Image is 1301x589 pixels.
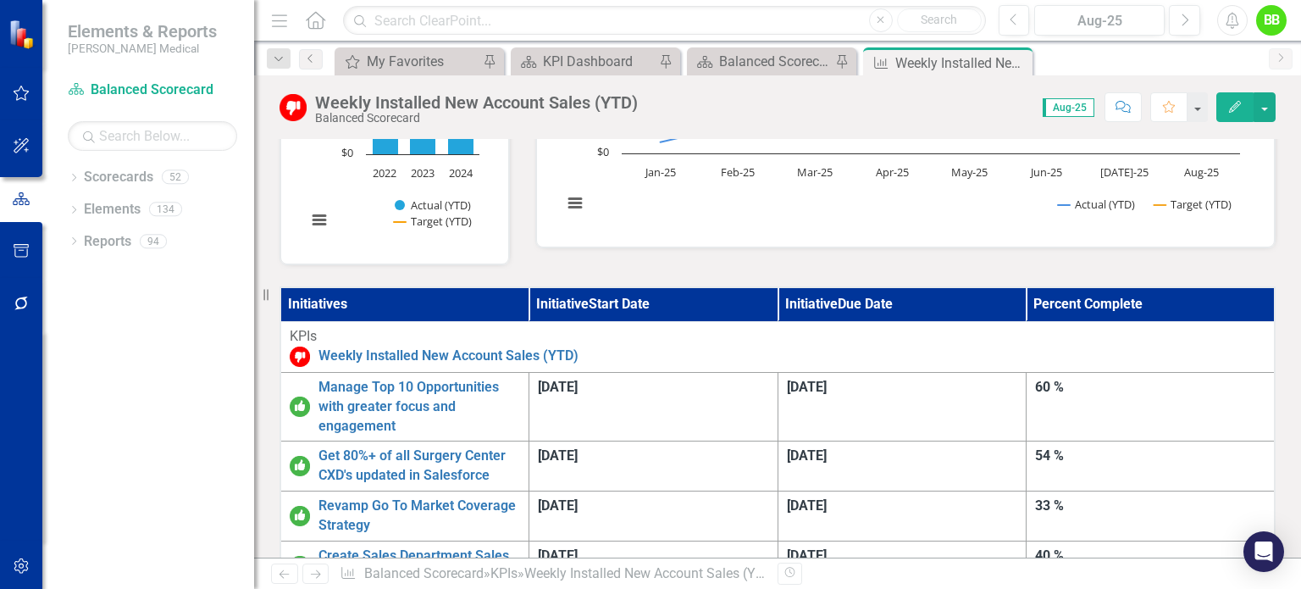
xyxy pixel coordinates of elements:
[529,442,778,492] td: Double-Click to Edit
[875,164,908,180] text: Apr-25
[490,565,518,581] a: KPIs
[1035,378,1265,397] div: 60 %
[7,18,39,50] img: ClearPoint Strategy
[778,492,1027,542] td: Double-Click to Edit
[318,497,520,536] a: Revamp Go To Market Coverage Strategy
[1256,5,1287,36] button: BB
[68,21,217,42] span: Elements & Reports
[1040,11,1159,31] div: Aug-25
[524,565,778,581] div: Weekly Installed New Account Sales (YTD)
[162,170,189,185] div: 52
[897,8,982,32] button: Search
[364,565,484,581] a: Balanced Scorecard
[895,53,1028,74] div: Weekly Installed New Account Sales (YTD)
[597,144,609,159] text: $0
[280,372,529,442] td: Double-Click to Edit Right Click for Context Menu
[1027,372,1276,442] td: Double-Click to Edit
[719,51,831,72] div: Balanced Scorecard Welcome Page
[68,42,217,55] small: [PERSON_NAME] Medical
[280,94,307,121] img: Below Target
[1099,164,1148,180] text: [DATE]-25
[340,564,765,584] div: » »
[787,379,827,395] span: [DATE]
[290,327,1265,347] div: KPIs
[1035,447,1265,466] div: 54 %
[290,397,310,417] img: On or Above Target
[778,372,1027,442] td: Double-Click to Edit
[367,51,479,72] div: My Favorites
[290,506,310,526] img: On or Above Target
[787,447,827,464] span: [DATE]
[951,164,988,180] text: May-25
[787,547,827,564] span: [DATE]
[538,379,578,395] span: [DATE]
[1243,531,1284,572] div: Open Intercom Messenger
[411,165,435,181] text: 2023
[280,442,529,492] td: Double-Click to Edit Right Click for Context Menu
[529,372,778,442] td: Double-Click to Edit
[1058,197,1136,212] button: Show Actual (YTD)
[1183,164,1218,180] text: Aug-25
[343,6,985,36] input: Search ClearPoint...
[921,13,957,26] span: Search
[778,442,1027,492] td: Double-Click to Edit
[787,497,827,514] span: [DATE]
[318,347,1265,366] a: Weekly Installed New Account Sales (YTD)
[315,112,638,125] div: Balanced Scorecard
[318,447,520,486] a: Get 80%+ of all Surgery Center CXD's updated in Salesforce
[1035,547,1265,566] div: 40 %
[394,214,473,229] button: Show Target (YTD)
[395,197,472,213] button: Show Actual (YTD)
[341,145,353,160] text: $0
[543,51,655,72] div: KPI Dashboard
[68,81,237,100] a: Balanced Scorecard
[1154,197,1232,212] button: Show Target (YTD)
[318,378,520,436] a: Manage Top 10 Opportunities with greater focus and engagement
[149,203,182,217] div: 134
[290,456,310,476] img: On or Above Target
[563,192,587,215] button: View chart menu, Chart
[68,121,237,151] input: Search Below...
[691,51,831,72] a: Balanced Scorecard Welcome Page
[538,547,578,564] span: [DATE]
[449,165,473,181] text: 2024
[373,165,396,181] text: 2022
[515,51,655,72] a: KPI Dashboard
[538,447,578,464] span: [DATE]
[315,93,638,112] div: Weekly Installed New Account Sales (YTD)
[538,497,578,514] span: [DATE]
[1027,492,1276,542] td: Double-Click to Edit
[280,322,1275,373] td: Double-Click to Edit Right Click for Context Menu
[84,168,153,187] a: Scorecards
[290,556,310,576] img: On or Above Target
[643,164,675,180] text: Jan-25
[318,547,520,586] a: Create Sales Department Sales Policy
[140,234,167,248] div: 94
[720,164,754,180] text: Feb-25
[84,232,131,252] a: Reports
[1034,5,1165,36] button: Aug-25
[1043,98,1094,117] span: Aug-25
[1027,442,1276,492] td: Double-Click to Edit
[1035,497,1265,516] div: 33 %
[529,492,778,542] td: Double-Click to Edit
[290,347,310,367] img: Below Target
[1029,164,1062,180] text: Jun-25
[339,51,479,72] a: My Favorites
[307,208,331,232] button: View chart menu, Chart
[797,164,833,180] text: Mar-25
[84,200,141,219] a: Elements
[280,492,529,542] td: Double-Click to Edit Right Click for Context Menu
